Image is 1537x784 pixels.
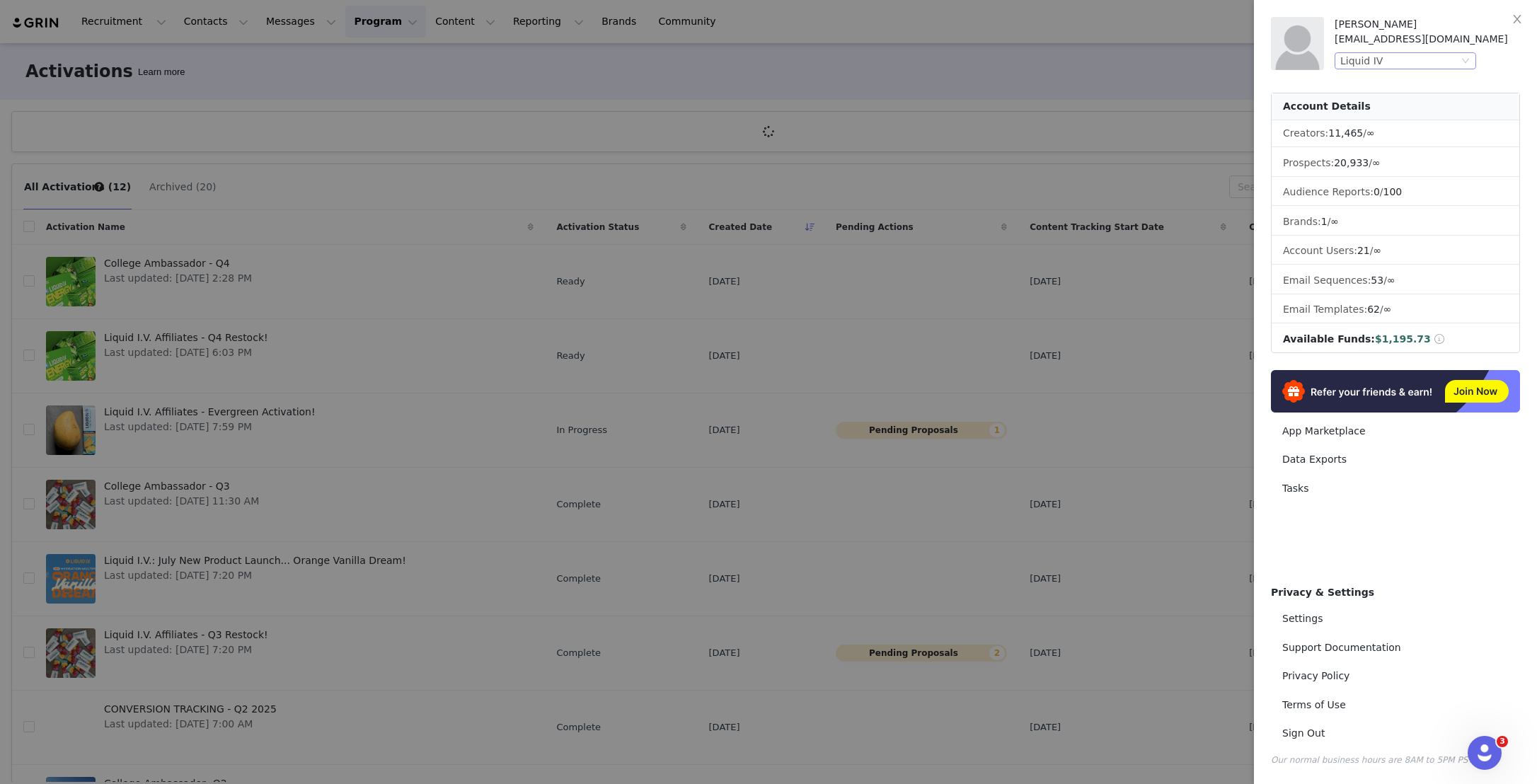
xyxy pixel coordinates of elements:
div: Liquid IV [1340,53,1383,69]
span: ∞ [1373,245,1381,256]
span: 1 [1321,216,1328,227]
span: / [1371,275,1395,286]
span: ∞ [1383,304,1392,315]
span: 20,933 [1334,157,1369,168]
span: ∞ [1372,157,1381,168]
a: Sign Out [1271,720,1520,746]
span: ∞ [1330,216,1339,227]
li: Email Sequences: [1272,267,1519,294]
span: 3 [1497,736,1508,747]
li: Brands: [1272,209,1519,236]
li: Account Users: [1272,238,1519,265]
span: / [1334,157,1380,168]
a: Privacy Policy [1271,663,1520,689]
div: [PERSON_NAME] [1335,17,1520,32]
span: Privacy & Settings [1271,587,1374,598]
span: / [1321,216,1339,227]
li: Prospects: [1272,150,1519,177]
li: Creators: [1272,120,1519,147]
i: icon: close [1512,13,1523,25]
span: ∞ [1387,275,1395,286]
a: Support Documentation [1271,635,1520,661]
iframe: Intercom live chat [1468,736,1502,770]
a: Settings [1271,606,1520,632]
span: 0 [1374,186,1380,197]
a: Data Exports [1271,446,1520,473]
span: / [1357,245,1381,256]
a: App Marketplace [1271,418,1520,444]
span: 53 [1371,275,1383,286]
span: ∞ [1366,127,1375,139]
a: Terms of Use [1271,692,1520,718]
img: Refer & Earn [1271,370,1520,413]
span: 11,465 [1328,127,1363,139]
li: Audience Reports: / [1272,179,1519,206]
span: 21 [1357,245,1370,256]
div: Account Details [1272,93,1519,120]
span: / [1328,127,1374,139]
div: [EMAIL_ADDRESS][DOMAIN_NAME] [1335,32,1520,47]
span: Available Funds: [1283,333,1375,345]
i: icon: down [1461,57,1470,67]
span: $1,195.73 [1375,333,1431,345]
span: Our normal business hours are 8AM to 5PM PST. [1271,755,1475,765]
a: Tasks [1271,475,1520,502]
span: / [1367,304,1391,315]
img: placeholder-profile.jpg [1271,17,1324,70]
li: Email Templates: [1272,296,1519,323]
span: 100 [1383,186,1403,197]
span: 62 [1367,304,1380,315]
